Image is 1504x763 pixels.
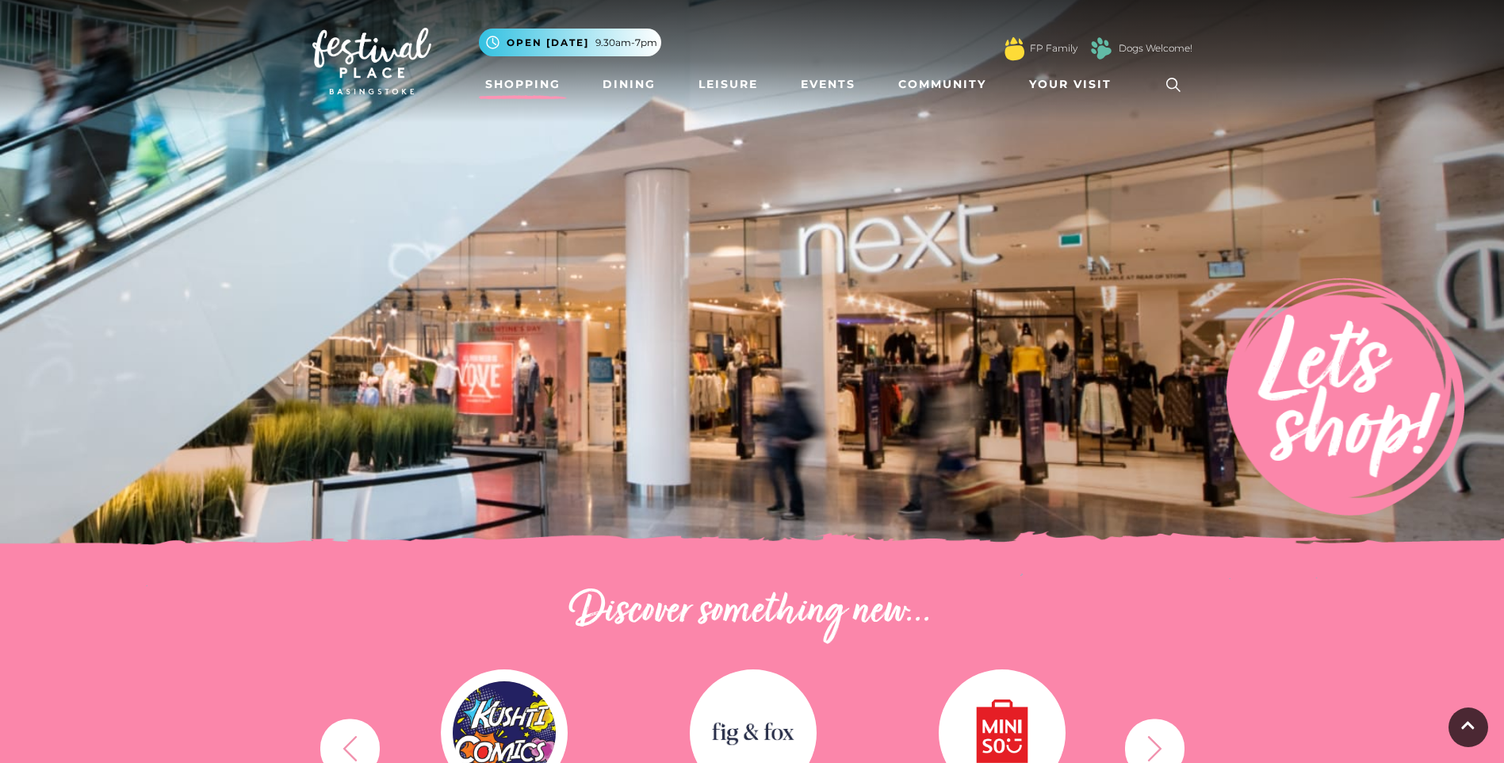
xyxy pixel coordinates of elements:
img: Festival Place Logo [312,28,431,94]
a: Leisure [692,70,764,99]
button: Open [DATE] 9.30am-7pm [479,29,661,56]
span: Open [DATE] [507,36,589,50]
a: FP Family [1030,41,1077,56]
span: Your Visit [1029,76,1112,93]
a: Dining [596,70,662,99]
a: Community [892,70,993,99]
a: Events [794,70,862,99]
h2: Discover something new... [312,587,1192,638]
span: 9.30am-7pm [595,36,657,50]
a: Your Visit [1023,70,1126,99]
a: Dogs Welcome! [1119,41,1192,56]
a: Shopping [479,70,567,99]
